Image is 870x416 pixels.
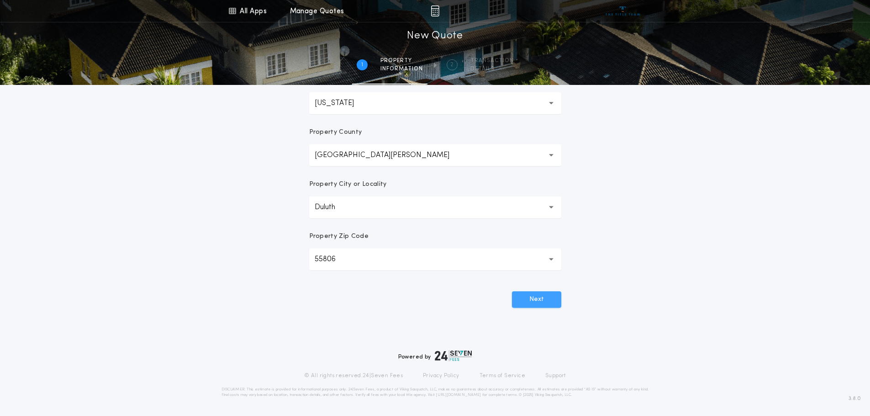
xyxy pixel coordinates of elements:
[315,150,464,161] p: [GEOGRAPHIC_DATA][PERSON_NAME]
[361,61,363,68] h2: 1
[512,291,561,308] button: Next
[309,128,362,137] p: Property County
[380,65,423,73] span: information
[545,372,566,379] a: Support
[450,61,453,68] h2: 2
[380,57,423,64] span: Property
[431,5,439,16] img: img
[315,202,350,213] p: Duluth
[221,387,649,398] p: DISCLAIMER: This estimate is provided for informational purposes only. 24|Seven Fees, a product o...
[849,395,861,403] span: 3.8.0
[309,180,387,189] p: Property City or Locality
[309,92,561,114] button: [US_STATE]
[315,254,350,265] p: 55806
[398,350,472,361] div: Powered by
[315,98,369,109] p: [US_STATE]
[470,65,514,73] span: details
[436,393,481,397] a: [URL][DOMAIN_NAME]
[470,57,514,64] span: Transaction
[309,196,561,218] button: Duluth
[423,372,459,379] a: Privacy Policy
[304,372,403,379] p: © All rights reserved. 24|Seven Fees
[606,6,640,16] img: vs-icon
[309,248,561,270] button: 55806
[407,29,463,43] h1: New Quote
[309,232,369,241] p: Property Zip Code
[435,350,472,361] img: logo
[480,372,525,379] a: Terms of Service
[309,144,561,166] button: [GEOGRAPHIC_DATA][PERSON_NAME]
